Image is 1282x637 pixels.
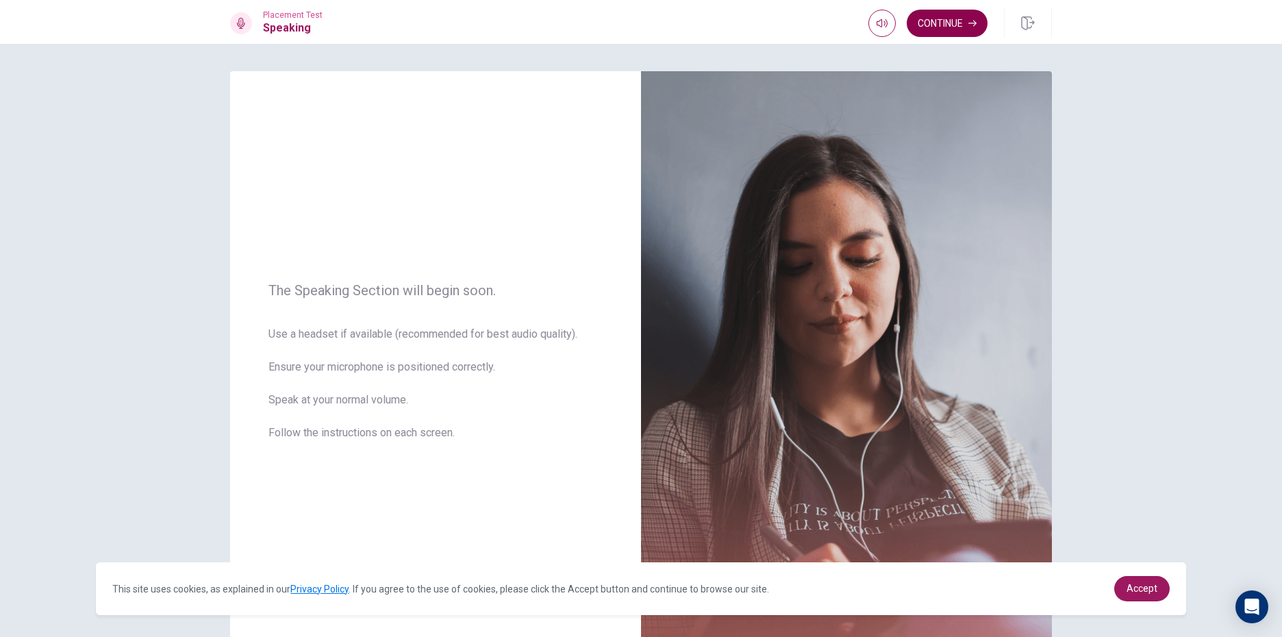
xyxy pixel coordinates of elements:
button: Continue [907,10,988,37]
span: The Speaking Section will begin soon. [268,282,603,299]
a: Privacy Policy [290,584,349,595]
span: Use a headset if available (recommended for best audio quality). Ensure your microphone is positi... [268,326,603,458]
a: dismiss cookie message [1114,576,1170,601]
span: This site uses cookies, as explained in our . If you agree to the use of cookies, please click th... [112,584,769,595]
span: Placement Test [263,10,323,20]
div: Open Intercom Messenger [1235,590,1268,623]
h1: Speaking [263,20,323,36]
div: cookieconsent [96,562,1185,615]
span: Accept [1127,583,1157,594]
